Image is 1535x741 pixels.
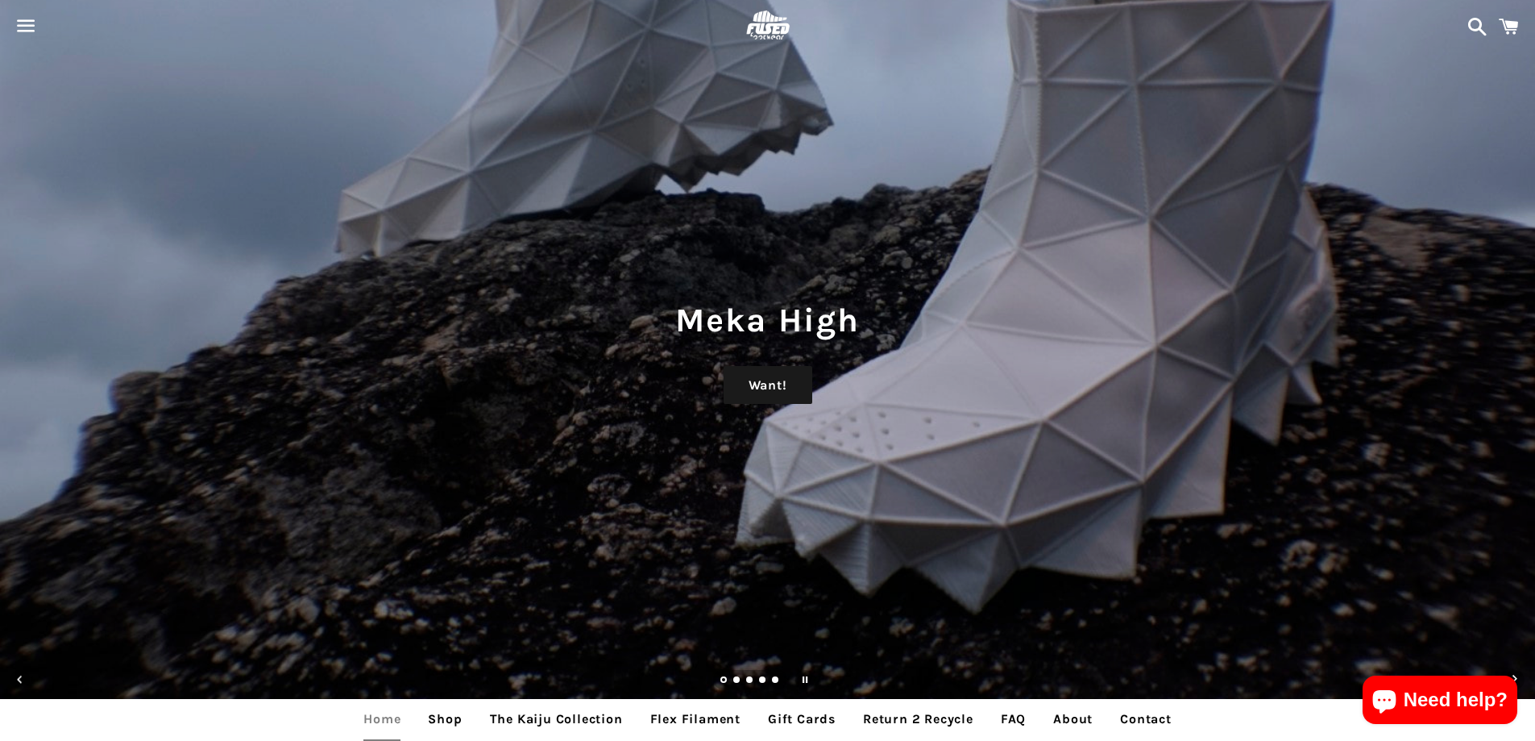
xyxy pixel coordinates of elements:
[772,677,780,685] a: Load slide 5
[478,699,635,739] a: The Kaiju Collection
[759,677,767,685] a: Load slide 4
[787,662,823,697] button: Pause slideshow
[851,699,985,739] a: Return 2 Recycle
[720,677,728,685] a: Slide 1, current
[416,699,474,739] a: Shop
[733,677,741,685] a: Load slide 2
[16,297,1519,343] h1: Meka High
[638,699,753,739] a: Flex Filament
[746,677,754,685] a: Load slide 3
[351,699,413,739] a: Home
[756,699,848,739] a: Gift Cards
[989,699,1038,739] a: FAQ
[1108,699,1184,739] a: Contact
[724,366,812,405] a: Want!
[1358,676,1522,728] inbox-online-store-chat: Shopify online store chat
[2,662,38,697] button: Previous slide
[1497,662,1533,697] button: Next slide
[1041,699,1105,739] a: About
